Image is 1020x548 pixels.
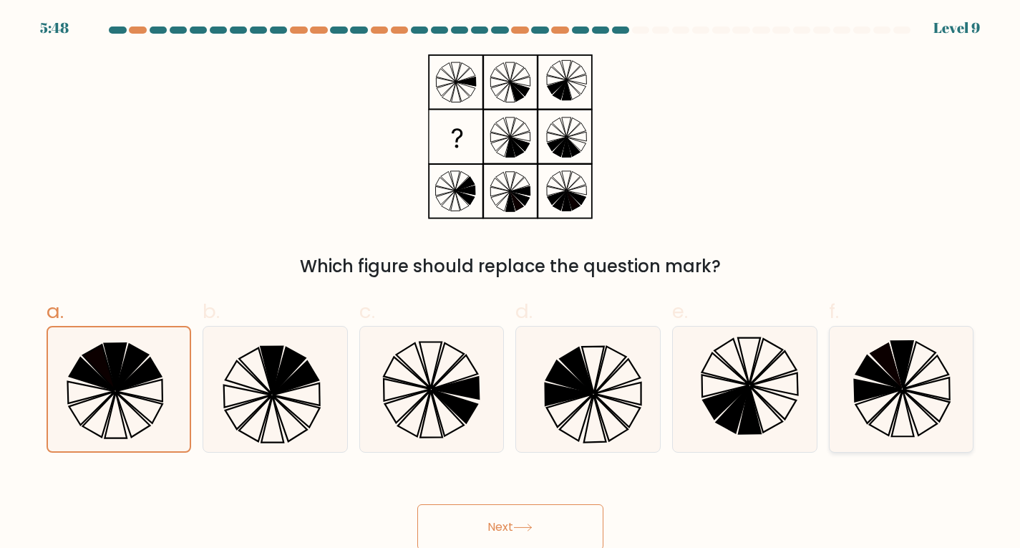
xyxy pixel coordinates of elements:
span: c. [359,297,375,325]
span: a. [47,297,64,325]
span: b. [203,297,220,325]
div: 5:48 [40,17,69,39]
div: Level 9 [933,17,980,39]
div: Which figure should replace the question mark? [55,254,966,279]
span: f. [829,297,839,325]
span: e. [672,297,688,325]
span: d. [515,297,533,325]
